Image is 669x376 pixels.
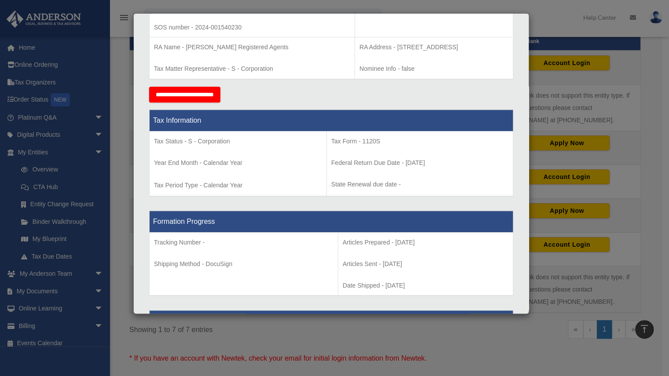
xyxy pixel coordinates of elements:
p: Year End Month - Calendar Year [154,157,322,168]
p: Federal Return Due Date - [DATE] [331,157,508,168]
p: Tracking Number - [154,237,333,248]
p: RA Address - [STREET_ADDRESS] [359,42,508,53]
p: Nominee Info - false [359,63,508,74]
p: Date Shipped - [DATE] [343,280,508,291]
p: Articles Sent - [DATE] [343,259,508,270]
th: Formation Progress [150,211,513,232]
th: Officer Info [150,310,513,332]
td: Tax Period Type - Calendar Year [150,131,327,196]
p: Tax Status - S - Corporation [154,136,322,147]
th: Tax Information [150,110,513,131]
p: Tax Form - 1120S [331,136,508,147]
p: RA Name - [PERSON_NAME] Registered Agents [154,42,350,53]
p: Shipping Method - DocuSign [154,259,333,270]
p: State Renewal due date - [331,179,508,190]
p: Articles Prepared - [DATE] [343,237,508,248]
p: Tax Matter Representative - S - Corporation [154,63,350,74]
p: SOS number - 2024-001540230 [154,22,350,33]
